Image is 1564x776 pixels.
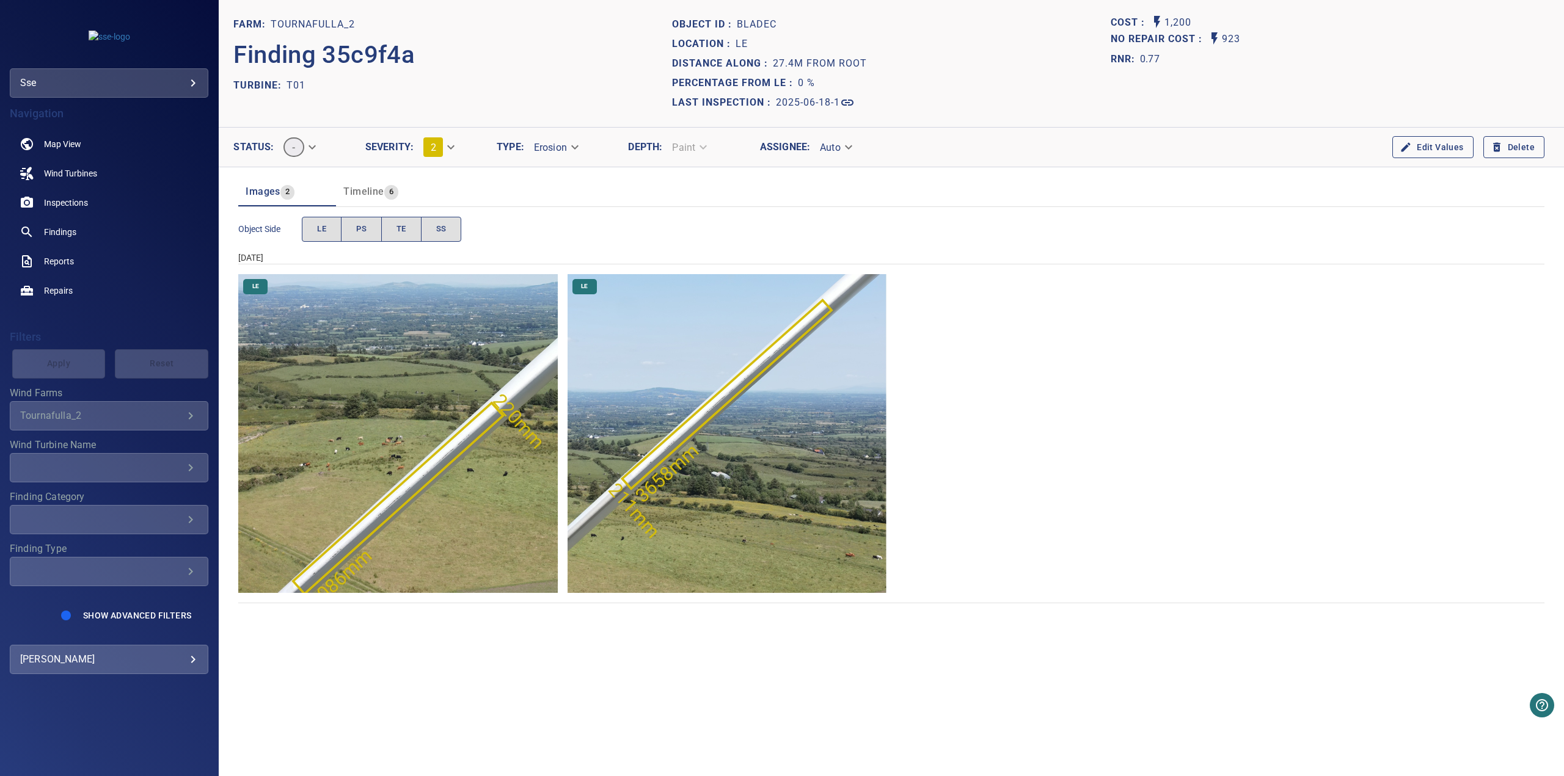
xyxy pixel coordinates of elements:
[302,217,342,242] button: LE
[76,606,199,625] button: Show Advanced Filters
[20,410,183,421] div: Tournafulla_2
[10,159,208,188] a: windturbines noActive
[83,611,191,620] span: Show Advanced Filters
[20,650,198,669] div: [PERSON_NAME]
[1164,15,1191,31] p: 1,200
[574,282,595,291] span: LE
[287,78,305,93] p: T01
[10,129,208,159] a: map noActive
[44,285,73,297] span: Repairs
[1222,31,1240,48] p: 923
[10,276,208,305] a: repairs noActive
[44,197,88,209] span: Inspections
[672,37,736,51] p: Location :
[44,138,81,150] span: Map View
[233,78,287,93] p: TURBINE:
[238,252,1544,264] div: [DATE]
[1392,136,1473,159] button: Edit Values
[44,226,76,238] span: Findings
[431,142,436,153] span: 2
[736,37,748,51] p: LE
[365,142,414,152] label: Severity :
[10,331,208,343] h4: Filters
[568,274,886,593] img: Tournafulla_2/T01/2025-06-18-1/2025-06-18-3/image56wp59.jpg
[20,73,198,93] div: sse
[280,185,294,199] span: 2
[10,544,208,554] label: Finding Type
[245,282,266,291] span: LE
[760,142,810,152] label: Assignee :
[1111,52,1140,67] h1: RNR:
[421,217,462,242] button: SS
[1111,31,1207,48] span: Projected additional costs incurred by waiting 1 year to repair. This is a function of possible i...
[89,31,130,43] img: sse-logo
[233,37,415,73] p: Finding 35c9f4a
[737,17,777,32] p: bladeC
[1140,52,1160,67] p: 0.77
[798,76,815,90] p: 0 %
[628,142,662,152] label: Depth :
[672,17,737,32] p: Object ID :
[285,142,302,153] span: -
[384,185,398,199] span: 6
[238,274,557,593] img: Tournafulla_2/T01/2025-06-18-1/2025-06-18-3/image55wp58.jpg
[1207,31,1222,46] svg: Auto No Repair Cost
[396,222,406,236] span: TE
[233,142,274,152] label: Status :
[1111,17,1150,29] h1: Cost :
[343,186,384,197] span: Timeline
[776,95,840,110] p: 2025-06-18-1
[274,132,323,162] div: -
[246,186,280,197] span: Images
[10,453,208,482] div: Wind Turbine Name
[1111,49,1160,69] span: The ratio of the additional incurred cost of repair in 1 year and the cost of repairing today. Fi...
[302,217,461,242] div: objectSide
[356,222,367,236] span: PS
[1150,15,1164,29] svg: Auto Cost
[10,388,208,398] label: Wind Farms
[381,217,422,242] button: TE
[44,167,97,179] span: Wind Turbines
[1111,34,1207,45] h1: No Repair Cost :
[10,107,208,120] h4: Navigation
[672,56,773,71] p: Distance along :
[10,440,208,450] label: Wind Turbine Name
[497,142,524,152] label: Type :
[10,505,208,534] div: Finding Category
[10,68,208,98] div: sse
[10,217,208,247] a: findings noActive
[773,56,867,71] p: 27.4m from root
[672,76,798,90] p: Percentage from LE :
[10,492,208,502] label: Finding Category
[1483,136,1544,159] button: Delete
[810,137,860,158] div: Auto
[672,95,776,110] p: Last Inspection :
[10,247,208,276] a: reports noActive
[233,17,271,32] p: FARM:
[10,188,208,217] a: inspections noActive
[10,401,208,430] div: Wind Farms
[271,17,355,32] p: Tournafulla_2
[341,217,382,242] button: PS
[44,255,74,267] span: Reports
[317,222,326,236] span: LE
[776,95,855,110] a: 2025-06-18-1
[238,223,302,235] span: Object Side
[436,222,447,236] span: SS
[414,132,462,162] div: 2
[662,137,715,158] div: Paint
[10,557,208,586] div: Finding Type
[1111,15,1150,31] span: The base labour and equipment costs to repair the finding. Does not include the loss of productio...
[524,137,586,158] div: Erosion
